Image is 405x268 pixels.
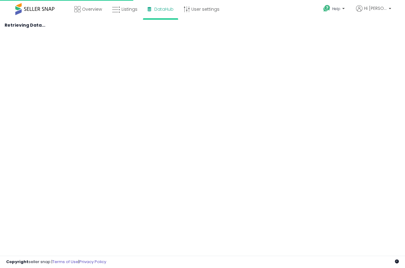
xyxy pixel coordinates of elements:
[332,6,340,11] span: Help
[356,5,391,19] a: Hi [PERSON_NAME]
[122,6,137,12] span: Listings
[5,23,400,28] h4: Retrieving Data...
[364,5,387,11] span: Hi [PERSON_NAME]
[154,6,174,12] span: DataHub
[82,6,102,12] span: Overview
[323,5,331,12] i: Get Help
